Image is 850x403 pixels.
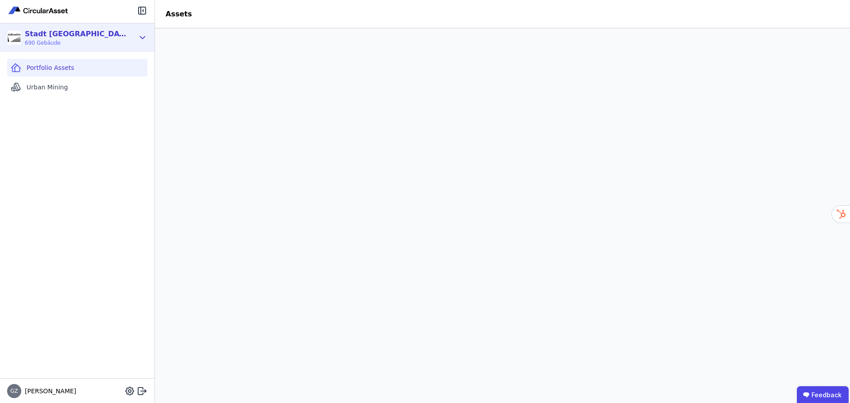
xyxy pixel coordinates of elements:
[155,28,850,403] iframe: retool
[25,39,127,46] span: 690 Gebäude
[10,388,18,394] span: GZ
[155,9,202,19] div: Assets
[27,63,74,72] span: Portfolio Assets
[21,387,76,395] span: [PERSON_NAME]
[7,5,70,16] img: Concular
[7,31,21,45] img: Stadt Aachen Gebäudemanagement
[25,29,127,39] div: Stadt [GEOGRAPHIC_DATA] Gebäudemanagement
[27,83,68,92] span: Urban Mining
